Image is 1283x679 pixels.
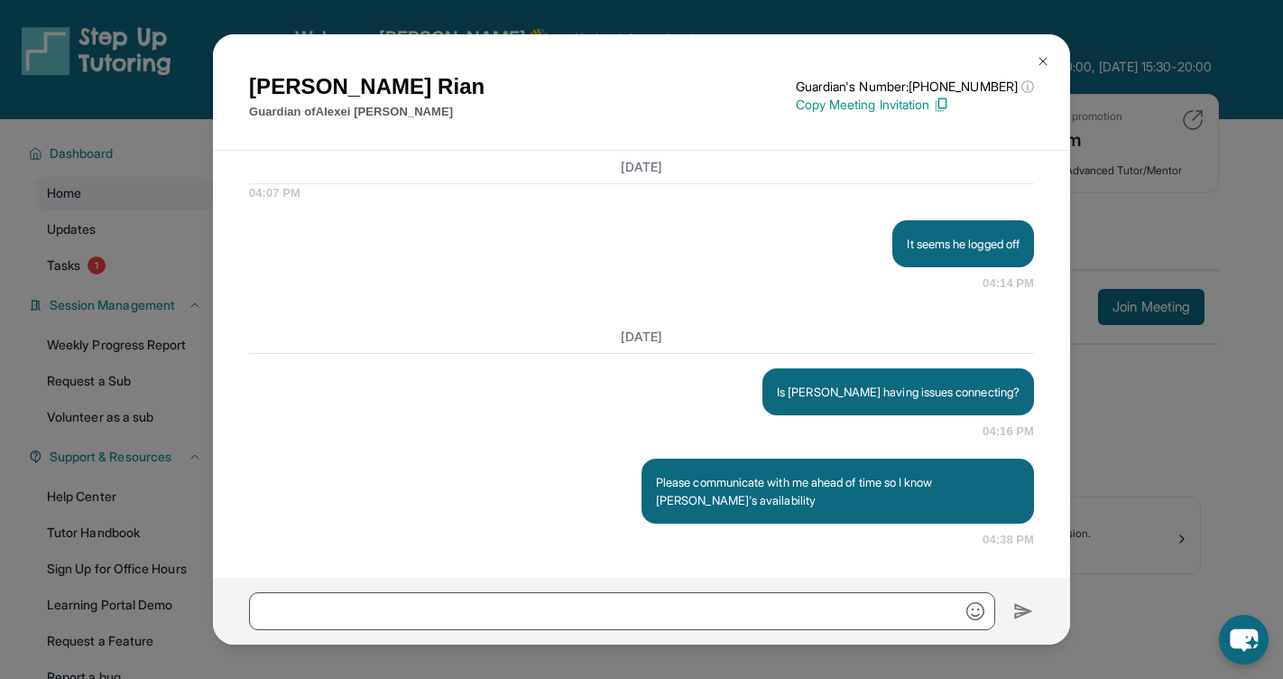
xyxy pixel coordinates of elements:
[983,531,1034,549] span: 04:38 PM
[249,158,1034,176] h3: [DATE]
[1219,615,1269,665] button: chat-button
[983,274,1034,293] span: 04:14 PM
[249,103,485,121] p: Guardian of Alexei [PERSON_NAME]
[249,70,485,103] h1: [PERSON_NAME] Rian
[656,473,1020,509] p: Please communicate with me ahead of time so I know [PERSON_NAME]'s availability
[966,602,984,620] img: Emoji
[933,97,949,113] img: Copy Icon
[249,328,1034,346] h3: [DATE]
[796,96,1034,114] p: Copy Meeting Invitation
[907,235,1020,253] p: It seems he logged off
[1013,600,1034,622] img: Send icon
[796,78,1034,96] p: Guardian's Number: [PHONE_NUMBER]
[1036,54,1050,69] img: Close Icon
[983,423,1034,441] span: 04:16 PM
[1021,78,1034,96] span: ⓘ
[249,184,1034,202] span: 04:07 PM
[777,383,1020,401] p: Is [PERSON_NAME] having issues connecting?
